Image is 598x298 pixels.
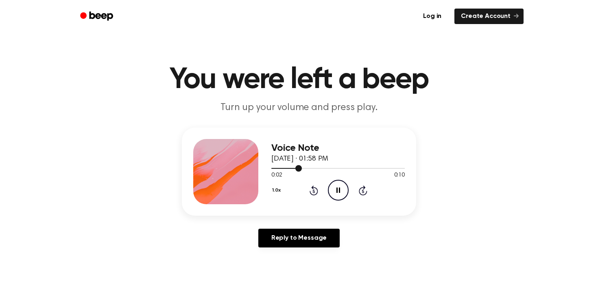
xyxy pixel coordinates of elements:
[258,229,340,247] a: Reply to Message
[415,7,450,26] a: Log in
[271,155,328,163] span: [DATE] · 01:58 PM
[143,101,455,115] p: Turn up your volume and press play.
[74,9,120,24] a: Beep
[454,9,524,24] a: Create Account
[271,183,284,197] button: 1.0x
[271,171,282,180] span: 0:02
[394,171,405,180] span: 0:10
[271,143,405,154] h3: Voice Note
[91,65,507,95] h1: You were left a beep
